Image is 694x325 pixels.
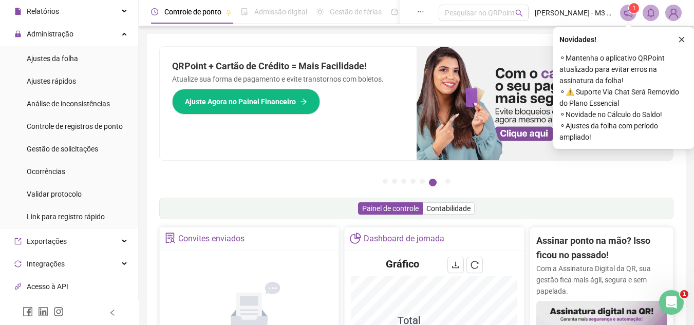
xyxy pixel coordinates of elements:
[471,261,479,269] span: reload
[417,47,673,160] img: banner%2F75947b42-3b94-469c-a360-407c2d3115d7.png
[420,179,425,184] button: 5
[386,257,419,271] h4: Gráfico
[151,8,158,15] span: clock-circle
[27,190,82,198] span: Validar protocolo
[559,86,688,109] span: ⚬ ⚠️ Suporte Via Chat Será Removido do Plano Essencial
[27,167,65,176] span: Ocorrências
[38,307,48,317] span: linkedin
[109,309,116,316] span: left
[300,98,307,105] span: arrow-right
[559,52,688,86] span: ⚬ Mantenha o aplicativo QRPoint atualizado para evitar erros na assinatura da folha!
[14,8,22,15] span: file
[452,261,460,269] span: download
[27,7,59,15] span: Relatórios
[14,238,22,245] span: export
[27,54,78,63] span: Ajustes da folha
[185,96,296,107] span: Ajuste Agora no Painel Financeiro
[241,8,248,15] span: file-done
[391,8,398,15] span: dashboard
[226,9,232,15] span: pushpin
[429,179,437,186] button: 6
[172,73,404,85] p: Atualize sua forma de pagamento e evite transtornos com boletos.
[392,179,397,184] button: 2
[330,8,382,16] span: Gestão de férias
[417,8,424,15] span: ellipsis
[27,145,98,153] span: Gestão de solicitações
[27,213,105,221] span: Link para registro rápido
[27,30,73,38] span: Administração
[164,8,221,16] span: Controle de ponto
[53,307,64,317] span: instagram
[629,3,639,13] sup: 1
[165,233,176,243] span: solution
[27,100,110,108] span: Análise de inconsistências
[350,233,361,243] span: pie-chart
[172,89,320,114] button: Ajuste Agora no Painel Financeiro
[23,307,33,317] span: facebook
[27,282,68,291] span: Acesso à API
[680,290,688,298] span: 1
[426,204,471,213] span: Contabilidade
[383,179,388,184] button: 1
[172,59,404,73] h2: QRPoint + Cartão de Crédito = Mais Facilidade!
[559,120,688,143] span: ⚬ Ajustes da folha com período ampliado!
[515,9,523,17] span: search
[14,30,22,37] span: lock
[14,260,22,267] span: sync
[559,109,688,120] span: ⚬ Novidade no Cálculo do Saldo!
[14,283,22,290] span: api
[401,179,406,184] button: 3
[536,263,667,297] p: Com a Assinatura Digital da QR, sua gestão fica mais ágil, segura e sem papelada.
[27,237,67,245] span: Exportações
[254,8,307,16] span: Admissão digital
[362,204,419,213] span: Painel de controle
[659,290,684,315] iframe: Intercom live chat
[316,8,324,15] span: sun
[666,5,681,21] img: 27819
[178,230,245,247] div: Convites enviados
[535,7,614,18] span: [PERSON_NAME] - M3 PRODUTOS E SERVIÇOS
[445,179,451,184] button: 7
[27,260,65,268] span: Integrações
[646,8,655,17] span: bell
[27,122,123,130] span: Controle de registros de ponto
[624,8,633,17] span: notification
[536,234,667,263] h2: Assinar ponto na mão? Isso ficou no passado!
[364,230,444,247] div: Dashboard de jornada
[678,36,685,43] span: close
[632,5,636,12] span: 1
[410,179,416,184] button: 4
[27,77,76,85] span: Ajustes rápidos
[559,34,596,45] span: Novidades !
